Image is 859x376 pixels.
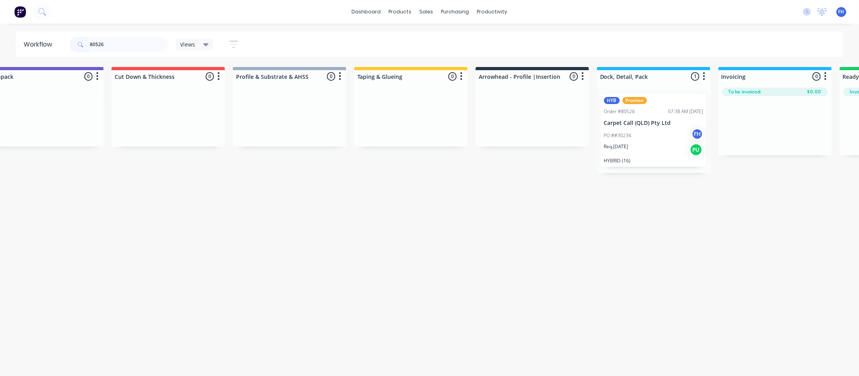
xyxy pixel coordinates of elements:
[604,143,628,150] p: Req. [DATE]
[604,120,703,127] p: Carpet Call (QLD) Pty Ltd
[839,8,844,15] span: FH
[623,97,647,104] div: Promise
[437,6,473,18] div: purchasing
[604,97,620,104] div: HYB
[348,6,385,18] a: dashboard
[604,158,703,164] p: HYBRID (16)
[416,6,437,18] div: sales
[90,37,168,52] input: Search for orders...
[385,6,416,18] div: products
[807,88,822,95] span: $0.00
[24,40,56,49] div: Workflow
[690,143,703,156] div: PU
[604,132,632,139] p: PO ##30234
[14,6,26,18] img: Factory
[692,128,703,140] div: FH
[668,108,703,115] div: 07:38 AM [DATE]
[180,40,195,48] span: Views
[729,88,762,95] span: To be invoiced:
[473,6,511,18] div: productivity
[604,108,635,115] div: Order #80526
[601,94,707,167] div: HYBPromiseOrder #8052607:38 AM [DATE]Carpet Call (QLD) Pty LtdPO ##30234FHReq.[DATE]PUHYBRID (16)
